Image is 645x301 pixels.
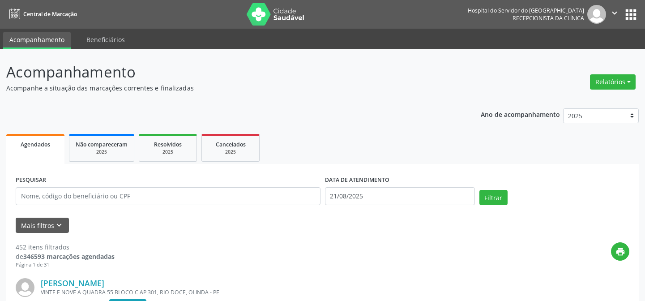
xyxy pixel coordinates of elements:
[21,141,50,148] span: Agendados
[16,278,34,297] img: img
[54,220,64,230] i: keyboard_arrow_down
[16,261,115,269] div: Página 1 de 31
[479,190,508,205] button: Filtrar
[325,173,389,187] label: DATA DE ATENDIMENTO
[513,14,584,22] span: Recepcionista da clínica
[3,32,71,49] a: Acompanhamento
[145,149,190,155] div: 2025
[41,278,104,288] a: [PERSON_NAME]
[154,141,182,148] span: Resolvidos
[16,218,69,233] button: Mais filtroskeyboard_arrow_down
[6,61,449,83] p: Acompanhamento
[481,108,560,120] p: Ano de acompanhamento
[208,149,253,155] div: 2025
[623,7,639,22] button: apps
[611,242,629,261] button: print
[216,141,246,148] span: Cancelados
[16,242,115,252] div: 452 itens filtrados
[587,5,606,24] img: img
[468,7,584,14] div: Hospital do Servidor do [GEOGRAPHIC_DATA]
[23,252,115,261] strong: 346593 marcações agendadas
[41,288,495,296] div: VINTE E NOVE A QUADRA 55 BLOCO C AP 301, RIO DOCE, OLINDA - PE
[23,10,77,18] span: Central de Marcação
[16,252,115,261] div: de
[325,187,475,205] input: Selecione um intervalo
[610,8,619,18] i: 
[76,141,128,148] span: Não compareceram
[6,83,449,93] p: Acompanhe a situação das marcações correntes e finalizadas
[76,149,128,155] div: 2025
[16,173,46,187] label: PESQUISAR
[80,32,131,47] a: Beneficiários
[590,74,636,90] button: Relatórios
[16,187,320,205] input: Nome, código do beneficiário ou CPF
[606,5,623,24] button: 
[615,247,625,257] i: print
[6,7,77,21] a: Central de Marcação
